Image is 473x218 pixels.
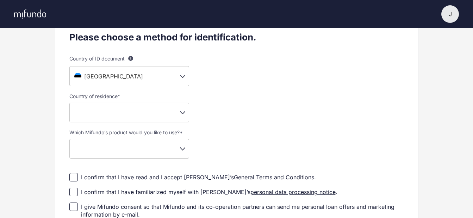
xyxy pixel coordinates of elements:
span: [GEOGRAPHIC_DATA] [84,73,143,80]
div: Please choose a method for identification. [69,32,404,43]
img: ee.svg [73,71,83,81]
label: Country of ID document [69,54,189,63]
div: I confirm that I have familiarized myself with [PERSON_NAME]’s . [81,188,337,196]
div: [GEOGRAPHIC_DATA] [69,66,189,86]
a: General Terms and Conditions [234,174,314,181]
a: personal data processing notice [250,188,336,195]
button: J [441,5,459,23]
div: ​ [69,103,189,122]
div: I confirm that I have read and I accept [PERSON_NAME]’s . [81,173,316,181]
label: Which Mifundo’s product would you like to use? * [69,129,189,135]
label: Country of residence * [69,93,189,99]
div: ​ [69,139,189,159]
